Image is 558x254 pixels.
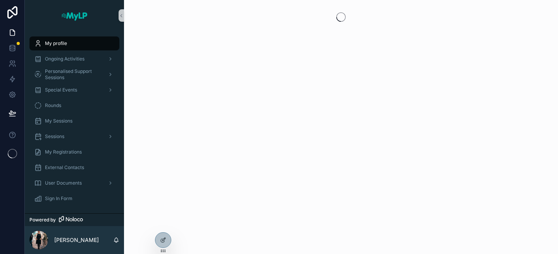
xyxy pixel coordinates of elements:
a: Ongoing Activities [29,52,119,66]
a: External Contacts [29,161,119,175]
span: Sign In Form [45,195,72,202]
span: Rounds [45,102,61,109]
span: Ongoing Activities [45,56,84,62]
a: My profile [29,36,119,50]
span: Powered by [29,217,56,223]
span: User Documents [45,180,82,186]
p: [PERSON_NAME] [54,236,99,244]
a: User Documents [29,176,119,190]
a: Sign In Form [29,192,119,206]
a: Powered by [25,213,124,226]
a: Personalised Support Sessions [29,67,119,81]
span: My Sessions [45,118,72,124]
span: External Contacts [45,164,84,171]
span: My Registrations [45,149,82,155]
a: My Registrations [29,145,119,159]
div: scrollable content [25,31,124,213]
span: My profile [45,40,67,47]
img: App logo [61,9,88,22]
a: My Sessions [29,114,119,128]
a: Rounds [29,98,119,112]
span: Sessions [45,133,64,140]
span: Special Events [45,87,77,93]
a: Special Events [29,83,119,97]
span: Personalised Support Sessions [45,68,102,81]
a: Sessions [29,130,119,143]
